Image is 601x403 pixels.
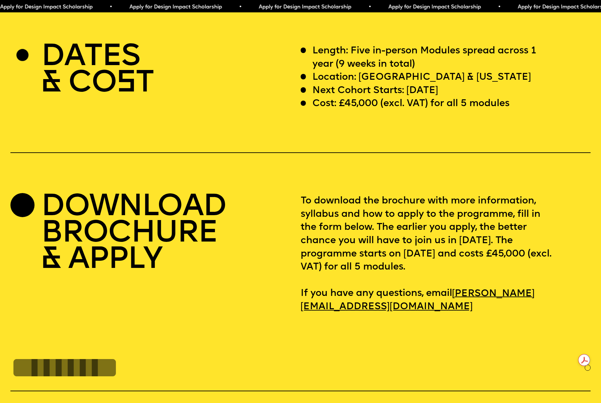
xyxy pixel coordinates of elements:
p: Cost: £45,000 (excl. VAT) for all 5 modules [312,97,509,111]
a: [PERSON_NAME][EMAIL_ADDRESS][DOMAIN_NAME] [301,285,535,316]
p: Next Cohort Starts: [DATE] [312,84,438,98]
p: Length: Five in-person Modules spread across 1 year (9 weeks in total) [312,45,555,71]
span: S [116,68,136,99]
span: • [498,5,501,10]
h2: DOWNLOAD BROCHURE & APPLY [41,195,226,273]
h2: DATES & CO T [41,45,153,97]
span: • [239,5,242,10]
p: Location: [GEOGRAPHIC_DATA] & [US_STATE] [312,71,531,84]
span: • [109,5,112,10]
p: To download the brochure with more information, syllabus and how to apply to the programme, fill ... [301,195,591,313]
span: • [368,5,371,10]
